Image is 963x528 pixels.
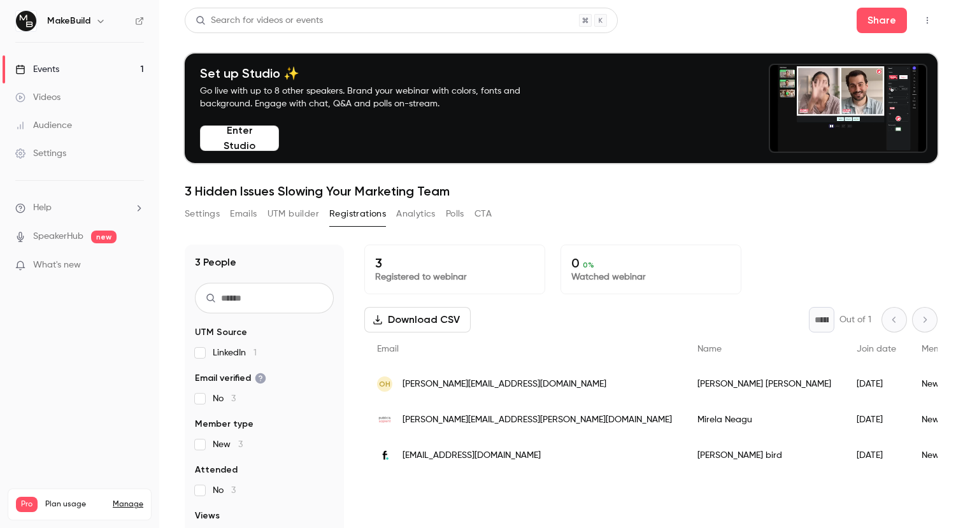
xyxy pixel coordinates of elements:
div: [DATE] [844,402,909,438]
span: Email verified [195,372,266,385]
span: Join date [857,345,896,353]
span: Plan usage [45,499,105,510]
p: 0 [571,255,731,271]
p: Watched webinar [571,271,731,283]
div: Videos [15,91,61,104]
span: Member type [195,418,253,431]
p: 3 [375,255,534,271]
div: Search for videos or events [196,14,323,27]
span: UTM Source [195,326,247,339]
span: LinkedIn [213,346,257,359]
button: Share [857,8,907,33]
button: CTA [474,204,492,224]
span: OH [379,378,390,390]
button: Polls [446,204,464,224]
div: [DATE] [844,366,909,402]
li: help-dropdown-opener [15,201,144,215]
span: 3 [238,440,243,449]
div: Mirela Neagu [685,402,844,438]
span: [PERSON_NAME][EMAIL_ADDRESS][DOMAIN_NAME] [403,378,606,391]
span: New [213,438,243,451]
span: No [213,392,236,405]
span: Pro [16,497,38,512]
span: Email [377,345,399,353]
div: [PERSON_NAME] [PERSON_NAME] [685,366,844,402]
span: new [91,231,117,243]
p: Go live with up to 8 other speakers. Brand your webinar with colors, fonts and background. Engage... [200,85,550,110]
button: Download CSV [364,307,471,332]
img: publicissapient.com [377,412,392,427]
a: Manage [113,499,143,510]
h4: Set up Studio ✨ [200,66,550,81]
button: Enter Studio [200,125,279,151]
img: MakeBuild [16,11,36,31]
div: Audience [15,119,72,132]
span: 3 [231,394,236,403]
span: What's new [33,259,81,272]
span: 3 [231,486,236,495]
button: UTM builder [267,204,319,224]
h1: 3 People [195,255,236,270]
div: Events [15,63,59,76]
div: [PERSON_NAME] bird [685,438,844,473]
h6: MakeBuild [47,15,90,27]
span: Name [697,345,722,353]
button: Analytics [396,204,436,224]
button: Emails [230,204,257,224]
span: Views [195,510,220,522]
h1: 3 Hidden Issues Slowing Your Marketing Team [185,183,938,199]
iframe: Noticeable Trigger [129,260,144,271]
img: fiskaly.com [377,448,392,463]
p: Registered to webinar [375,271,534,283]
span: No [213,484,236,497]
button: Settings [185,204,220,224]
span: 0 % [583,260,594,269]
div: [DATE] [844,438,909,473]
a: SpeakerHub [33,230,83,243]
span: Help [33,201,52,215]
p: Out of 1 [839,313,871,326]
span: 1 [253,348,257,357]
span: [EMAIL_ADDRESS][DOMAIN_NAME] [403,449,541,462]
button: Registrations [329,204,386,224]
div: Settings [15,147,66,160]
span: Attended [195,464,238,476]
span: [PERSON_NAME][EMAIL_ADDRESS][PERSON_NAME][DOMAIN_NAME] [403,413,672,427]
